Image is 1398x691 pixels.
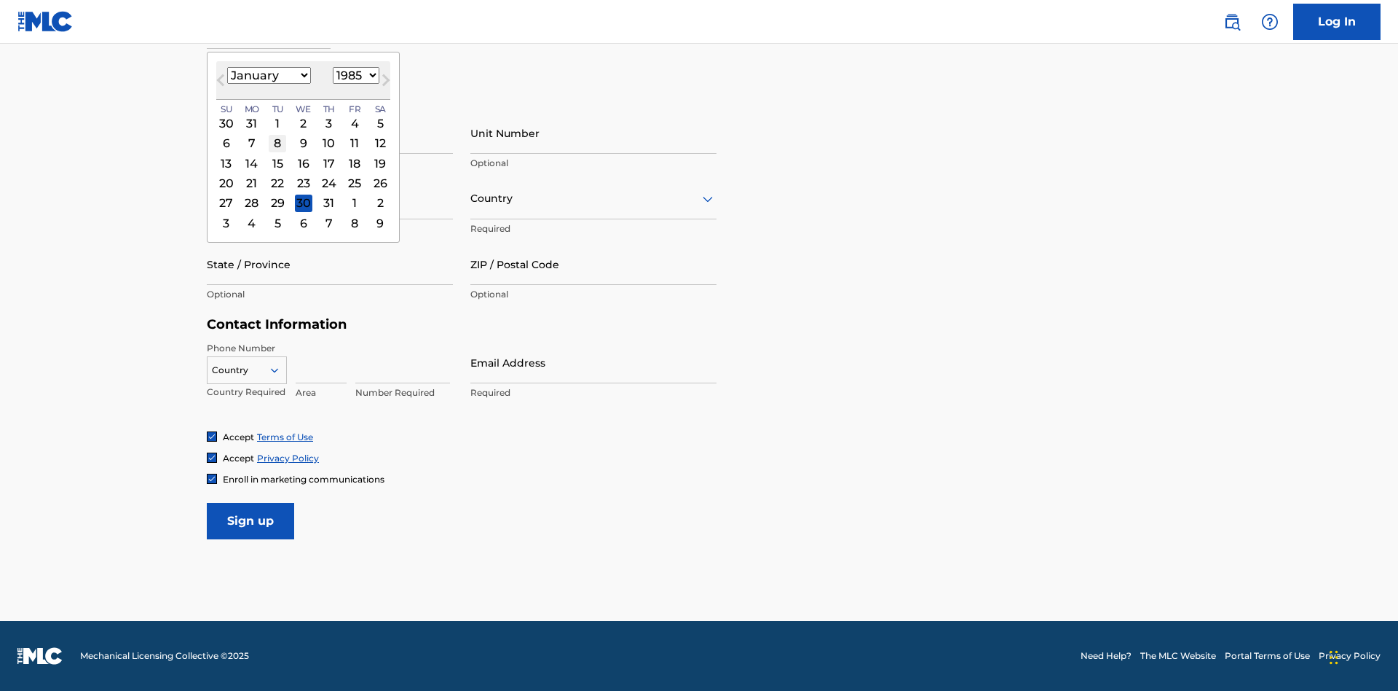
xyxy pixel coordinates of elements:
[269,195,286,212] div: Choose Tuesday, January 29th, 1985
[470,157,716,170] p: Optional
[371,195,389,212] div: Choose Saturday, February 2nd, 1985
[349,103,360,116] span: Fr
[216,114,390,233] div: Month January, 1985
[346,135,363,152] div: Choose Friday, January 11th, 1985
[243,214,261,232] div: Choose Monday, February 4th, 1985
[209,71,232,95] button: Previous Month
[1319,649,1381,663] a: Privacy Policy
[243,195,261,212] div: Choose Monday, January 28th, 1985
[295,195,312,212] div: Choose Wednesday, January 30th, 1985
[1140,649,1216,663] a: The MLC Website
[375,103,386,116] span: Sa
[320,135,338,152] div: Choose Thursday, January 10th, 1985
[1217,7,1247,36] a: Public Search
[223,474,384,485] span: Enroll in marketing communications
[346,114,363,132] div: Choose Friday, January 4th, 1985
[218,214,235,232] div: Choose Sunday, February 3rd, 1985
[207,52,400,243] div: Choose Date
[1223,13,1241,31] img: search
[207,96,1191,113] h5: Personal Address
[80,649,249,663] span: Mechanical Licensing Collective © 2025
[207,288,453,301] p: Optional
[269,174,286,192] div: Choose Tuesday, January 22nd, 1985
[221,103,232,116] span: Su
[1325,621,1398,691] iframe: Chat Widget
[371,114,389,132] div: Choose Saturday, January 5th, 1985
[207,316,716,333] h5: Contact Information
[320,214,338,232] div: Choose Thursday, February 7th, 1985
[208,453,216,462] img: checkbox
[374,71,398,95] button: Next Month
[243,174,261,192] div: Choose Monday, January 21st, 1985
[17,647,63,665] img: logo
[218,174,235,192] div: Choose Sunday, January 20th, 1985
[295,174,312,192] div: Choose Wednesday, January 23rd, 1985
[320,155,338,172] div: Choose Thursday, January 17th, 1985
[470,288,716,301] p: Optional
[269,114,286,132] div: Choose Tuesday, January 1st, 1985
[1081,649,1132,663] a: Need Help?
[470,222,716,235] p: Required
[257,453,319,464] a: Privacy Policy
[296,103,311,116] span: We
[218,135,235,152] div: Choose Sunday, January 6th, 1985
[1225,649,1310,663] a: Portal Terms of Use
[207,503,294,539] input: Sign up
[269,155,286,172] div: Choose Tuesday, January 15th, 1985
[223,432,254,442] span: Accept
[243,155,261,172] div: Choose Monday, January 14th, 1985
[17,11,74,32] img: MLC Logo
[1293,4,1381,40] a: Log In
[320,174,338,192] div: Choose Thursday, January 24th, 1985
[346,195,363,212] div: Choose Friday, February 1st, 1985
[208,432,216,441] img: checkbox
[243,135,261,152] div: Choose Monday, January 7th, 1985
[323,103,335,116] span: Th
[346,155,363,172] div: Choose Friday, January 18th, 1985
[355,386,450,399] p: Number Required
[295,214,312,232] div: Choose Wednesday, February 6th, 1985
[371,214,389,232] div: Choose Saturday, February 9th, 1985
[470,386,716,399] p: Required
[1255,7,1284,36] div: Help
[346,174,363,192] div: Choose Friday, January 25th, 1985
[218,195,235,212] div: Choose Sunday, January 27th, 1985
[218,155,235,172] div: Choose Sunday, January 13th, 1985
[371,135,389,152] div: Choose Saturday, January 12th, 1985
[295,135,312,152] div: Choose Wednesday, January 9th, 1985
[1330,636,1338,679] div: Drag
[295,114,312,132] div: Choose Wednesday, January 2nd, 1985
[371,174,389,192] div: Choose Saturday, January 26th, 1985
[320,114,338,132] div: Choose Thursday, January 3rd, 1985
[218,114,235,132] div: Choose Sunday, December 30th, 1984
[223,453,254,464] span: Accept
[272,103,283,116] span: Tu
[320,195,338,212] div: Choose Thursday, January 31st, 1985
[296,386,347,399] p: Area
[371,155,389,172] div: Choose Saturday, January 19th, 1985
[269,135,286,152] div: Choose Tuesday, January 8th, 1985
[245,103,259,116] span: Mo
[1261,13,1279,31] img: help
[257,432,313,442] a: Terms of Use
[269,214,286,232] div: Choose Tuesday, February 5th, 1985
[346,214,363,232] div: Choose Friday, February 8th, 1985
[208,475,216,483] img: checkbox
[295,155,312,172] div: Choose Wednesday, January 16th, 1985
[207,386,287,399] p: Country Required
[243,114,261,132] div: Choose Monday, December 31st, 1984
